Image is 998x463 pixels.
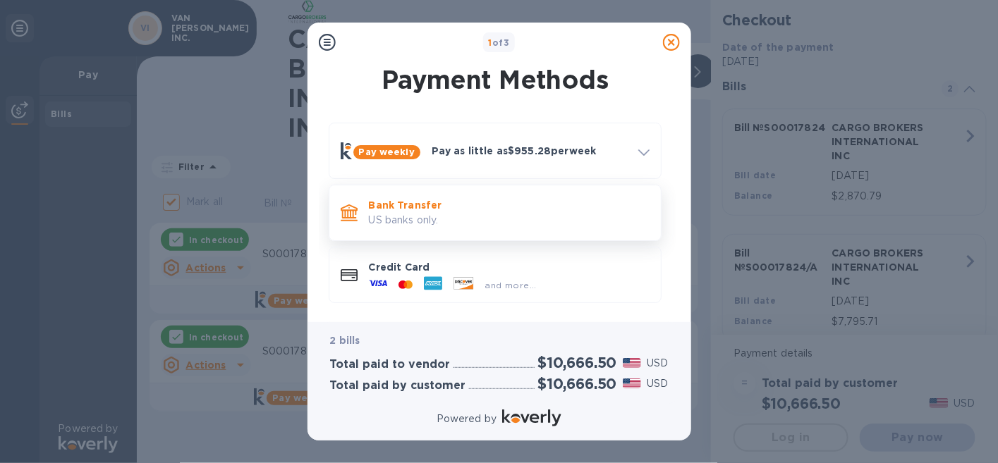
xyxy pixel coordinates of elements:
[489,37,510,48] b: of 3
[369,260,650,274] p: Credit Card
[326,65,664,94] h1: Payment Methods
[537,375,616,393] h2: $10,666.50
[330,358,451,371] h3: Total paid to vendor
[489,37,492,48] span: 1
[437,412,497,426] p: Powered by
[623,358,642,368] img: USD
[647,356,668,371] p: USD
[330,335,360,346] b: 2 bills
[369,198,650,212] p: Bank Transfer
[502,409,561,426] img: Logo
[623,378,642,388] img: USD
[647,376,668,391] p: USD
[359,147,415,157] b: Pay weekly
[330,379,466,393] h3: Total paid by customer
[485,280,537,290] span: and more...
[537,354,616,371] h2: $10,666.50
[432,144,627,158] p: Pay as little as $955.28 per week
[369,213,650,228] p: US banks only.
